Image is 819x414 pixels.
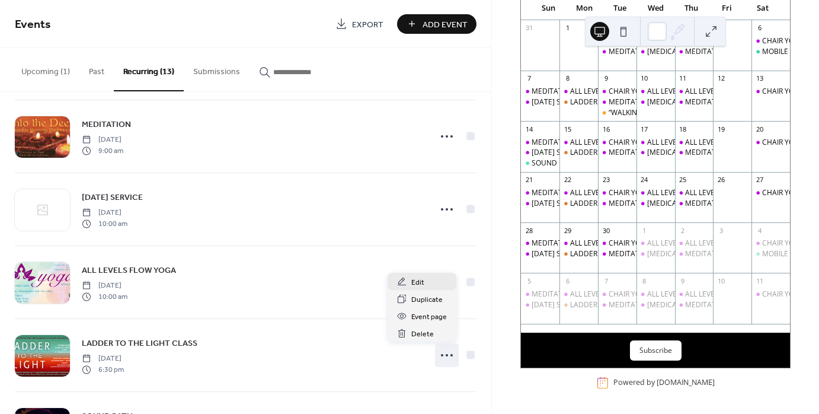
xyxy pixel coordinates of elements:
[636,289,675,300] div: ALL LEVELS FLOW YOGA
[563,74,572,83] div: 8
[675,289,714,300] div: ALL LEVELS FLOW YOGA
[675,87,714,97] div: ALL LEVELS FLOW YOGA
[559,188,598,198] div: ALL LEVELS FLOW YOGA
[521,148,559,158] div: SUNDAY SERVICE
[609,97,652,107] div: MEDITATION
[647,188,727,198] div: ALL LEVELS FLOW YOGA
[15,13,51,36] span: Events
[82,192,143,204] span: [DATE] SERVICE
[82,336,197,350] a: LADDER TO THE LIGHT CLASS
[640,74,649,83] div: 10
[532,97,584,107] div: [DATE] SERVICE
[524,276,533,285] div: 5
[609,188,651,198] div: CHAIR YOGA
[609,249,652,259] div: MEDITATION
[524,74,533,83] div: 7
[675,47,714,57] div: MEDITATION
[532,249,584,259] div: [DATE] SERVICE
[609,300,652,310] div: MEDITATION
[397,14,476,34] button: Add Event
[751,188,790,198] div: CHAIR YOGA
[82,291,127,302] span: 10:00 am
[762,36,804,46] div: CHAIR YOGA
[559,97,598,107] div: LADDER TO THE LIGHT CLASS
[82,337,197,350] span: LADDER TO THE LIGHT CLASS
[532,199,584,209] div: [DATE] SERVICE
[685,238,764,249] div: ALL LEVELS FLOW YOGA
[685,148,728,158] div: MEDITATION
[751,289,790,300] div: CHAIR YOGA
[609,108,700,118] div: “WALKING A FRIEND HOME”
[82,117,131,131] a: MEDITATION
[82,208,127,218] span: [DATE]
[82,281,127,291] span: [DATE]
[79,48,114,90] button: Past
[609,199,652,209] div: MEDITATION
[114,48,184,91] button: Recurring (13)
[559,138,598,148] div: ALL LEVELS FLOW YOGA
[563,176,572,184] div: 22
[570,238,650,249] div: ALL LEVELS FLOW YOGA
[679,276,687,285] div: 9
[352,18,383,31] span: Export
[602,125,610,133] div: 16
[532,238,575,249] div: MEDITATION
[12,48,79,90] button: Upcoming (1)
[685,47,728,57] div: MEDITATION
[563,125,572,133] div: 15
[679,125,687,133] div: 18
[82,263,176,277] a: ALL LEVELS FLOW YOGA
[716,125,725,133] div: 19
[640,276,649,285] div: 8
[716,176,725,184] div: 26
[762,138,804,148] div: CHAIR YOGA
[647,138,727,148] div: ALL LEVELS FLOW YOGA
[716,226,725,235] div: 3
[521,97,559,107] div: SUNDAY SERVICE
[630,340,682,361] button: Subscribe
[636,188,675,198] div: ALL LEVELS FLOW YOGA
[598,148,636,158] div: MEDITATION
[82,364,124,375] span: 6:30 pm
[559,289,598,300] div: ALL LEVELS FLOW YOGA
[570,87,650,97] div: ALL LEVELS FLOW YOGA
[675,238,714,249] div: ALL LEVELS FLOW YOGA
[685,188,764,198] div: ALL LEVELS FLOW YOGA
[521,87,559,97] div: MEDITATION
[609,238,651,249] div: CHAIR YOGA
[521,199,559,209] div: SUNDAY SERVICE
[521,249,559,259] div: SUNDAY SERVICE
[559,87,598,97] div: ALL LEVELS FLOW YOGA
[675,188,714,198] div: ALL LEVELS FLOW YOGA
[675,138,714,148] div: ALL LEVELS FLOW YOGA
[675,199,714,209] div: MEDITATION
[598,138,636,148] div: CHAIR YOGA
[675,97,714,107] div: MEDITATION
[675,148,714,158] div: MEDITATION
[755,276,764,285] div: 11
[563,276,572,285] div: 6
[521,300,559,310] div: SUNDAY SERVICE
[640,125,649,133] div: 17
[563,226,572,235] div: 29
[524,24,533,33] div: 31
[559,148,598,158] div: LADDER TO THE LIGHT CLASS
[559,249,598,259] div: LADDER TO THE LIGHT CLASS
[570,199,669,209] div: LADDER TO THE LIGHT CLASS
[647,87,727,97] div: ALL LEVELS FLOW YOGA
[411,276,424,289] span: Edit
[609,289,651,300] div: CHAIR YOGA
[657,378,715,388] a: [DOMAIN_NAME]
[521,238,559,249] div: MEDITATION
[521,188,559,198] div: MEDITATION
[755,176,764,184] div: 27
[751,87,790,97] div: CHAIR YOGA
[598,289,636,300] div: CHAIR YOGA
[563,24,572,33] div: 1
[647,47,705,57] div: [MEDICAL_DATA]
[636,47,675,57] div: TAI CHI
[570,249,669,259] div: LADDER TO THE LIGHT CLASS
[755,24,764,33] div: 6
[716,276,725,285] div: 10
[762,238,804,249] div: CHAIR YOGA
